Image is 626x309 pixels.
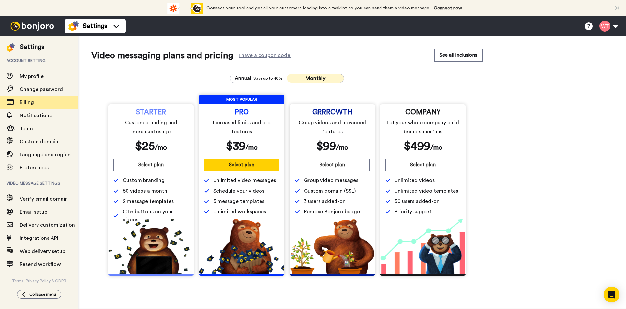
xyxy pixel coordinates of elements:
[295,159,370,171] button: Select plan
[304,187,356,195] span: Custom domain (SSL)
[20,165,49,170] span: Preferences
[290,219,375,274] img: edd2fd70e3428fe950fd299a7ba1283f.png
[226,140,246,152] span: $ 39
[115,118,187,136] span: Custom branding and increased usage
[304,208,360,216] span: Remove Bonjoro badge
[199,219,284,274] img: b5b10b7112978f982230d1107d8aada4.png
[434,49,483,62] button: See all inclusions
[430,144,442,151] span: /mo
[395,177,435,184] span: Unlimited videos
[167,3,203,14] div: animation
[20,100,34,105] span: Billing
[91,49,233,62] span: Video messaging plans and pricing
[434,6,462,10] a: Connect now
[395,208,432,216] span: Priority support
[287,74,344,83] button: Monthly
[7,43,15,52] img: settings-colored.svg
[205,118,278,136] span: Increased limits and pro features
[239,54,291,57] div: I have a coupon code!
[336,144,348,151] span: /mo
[296,118,369,136] span: Group videos and advanced features
[604,287,619,302] div: Open Intercom Messenger
[20,87,63,92] span: Change password
[230,74,287,83] button: AnnualSave up to 40%
[20,42,44,52] div: Settings
[235,110,249,115] span: PRO
[123,177,165,184] span: Custom branding
[20,209,47,215] span: Email setup
[213,208,266,216] span: Unlimited workspaces
[199,95,284,104] span: MOST POPULAR
[213,197,264,205] span: 5 message templates
[123,208,188,224] span: CTA buttons on your videos
[20,262,61,267] span: Resend workflow
[20,113,52,118] span: Notifications
[316,140,336,152] span: $ 99
[20,223,75,228] span: Delivery customization
[20,126,33,131] span: Team
[68,21,79,31] img: settings-colored.svg
[312,110,352,115] span: GRRROWTH
[20,236,58,241] span: Integrations API
[253,76,282,81] span: Save up to 40%
[395,197,440,205] span: 50 users added-on
[29,292,56,297] span: Collapse menu
[17,290,61,299] button: Collapse menu
[20,74,44,79] span: My profile
[20,196,68,202] span: Verify email domain
[235,74,251,82] span: Annual
[113,159,188,171] button: Select plan
[385,159,460,171] button: Select plan
[206,6,430,10] span: Connect your tool and get all your customers loading into a tasklist so you can send them a video...
[405,110,440,115] span: COMPANY
[395,187,458,195] span: Unlimited video templates
[20,139,58,144] span: Custom domain
[213,187,264,195] span: Schedule your videos
[8,22,57,31] img: bj-logo-header-white.svg
[135,140,155,152] span: $ 25
[304,177,358,184] span: Group video messages
[404,140,430,152] span: $ 499
[304,197,346,205] span: 3 users added-on
[246,144,258,151] span: /mo
[136,110,166,115] span: STARTER
[83,22,107,31] span: Settings
[213,177,276,184] span: Unlimited video messages
[123,197,174,205] span: 2 message templates
[20,152,71,157] span: Language and region
[306,76,325,81] span: Monthly
[204,159,279,171] button: Select plan
[387,118,459,136] span: Let your whole company build brand superfans
[108,219,194,274] img: 5112517b2a94bd7fef09f8ca13467cef.png
[123,187,167,195] span: 50 videos a month
[20,249,65,254] span: Web delivery setup
[380,219,466,274] img: baac238c4e1197dfdb093d3ea7416ec4.png
[155,144,167,151] span: /mo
